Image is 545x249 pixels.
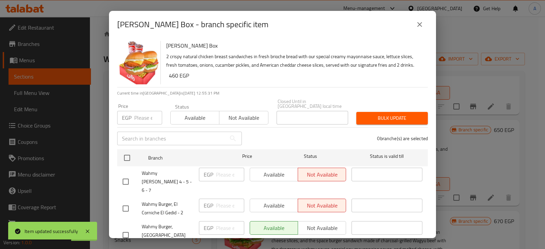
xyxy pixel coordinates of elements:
[170,111,219,124] button: Available
[142,200,193,217] span: Wahmy Burger, El Corniche El Gedid - 2
[117,132,226,145] input: Search in branches
[117,41,161,84] img: Gangam Shella Box
[169,71,422,80] h6: 460 EGP
[216,168,244,181] input: Please enter price
[204,224,213,232] p: EGP
[356,112,428,124] button: Bulk update
[142,222,193,248] span: Wahmy Burger, [GEOGRAPHIC_DATA][PERSON_NAME]
[25,228,78,235] div: Item updated successfully
[222,113,265,123] span: Not available
[173,113,217,123] span: Available
[411,16,428,33] button: close
[122,114,131,122] p: EGP
[204,170,213,179] p: EGP
[142,169,193,195] span: Wahmy [PERSON_NAME] 4 - 5 - 6 - 7
[166,52,422,69] p: 2 crispy natural chicken breast sandwiches in fresh brioche bread with our special creamy mayonna...
[166,41,422,50] h6: [PERSON_NAME] Box
[216,199,244,212] input: Please enter price
[219,111,268,124] button: Not available
[134,111,162,124] input: Please enter price
[148,154,219,162] span: Branch
[117,19,268,30] h2: [PERSON_NAME] Box - branch specific item
[224,152,270,161] span: Price
[352,152,422,161] span: Status is valid till
[362,114,422,122] span: Bulk update
[377,135,428,142] p: 0 branche(s) are selected
[117,90,428,96] p: Current time in [GEOGRAPHIC_DATA] is [DATE] 12:55:31 PM
[216,221,244,235] input: Please enter price
[275,152,346,161] span: Status
[204,201,213,210] p: EGP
